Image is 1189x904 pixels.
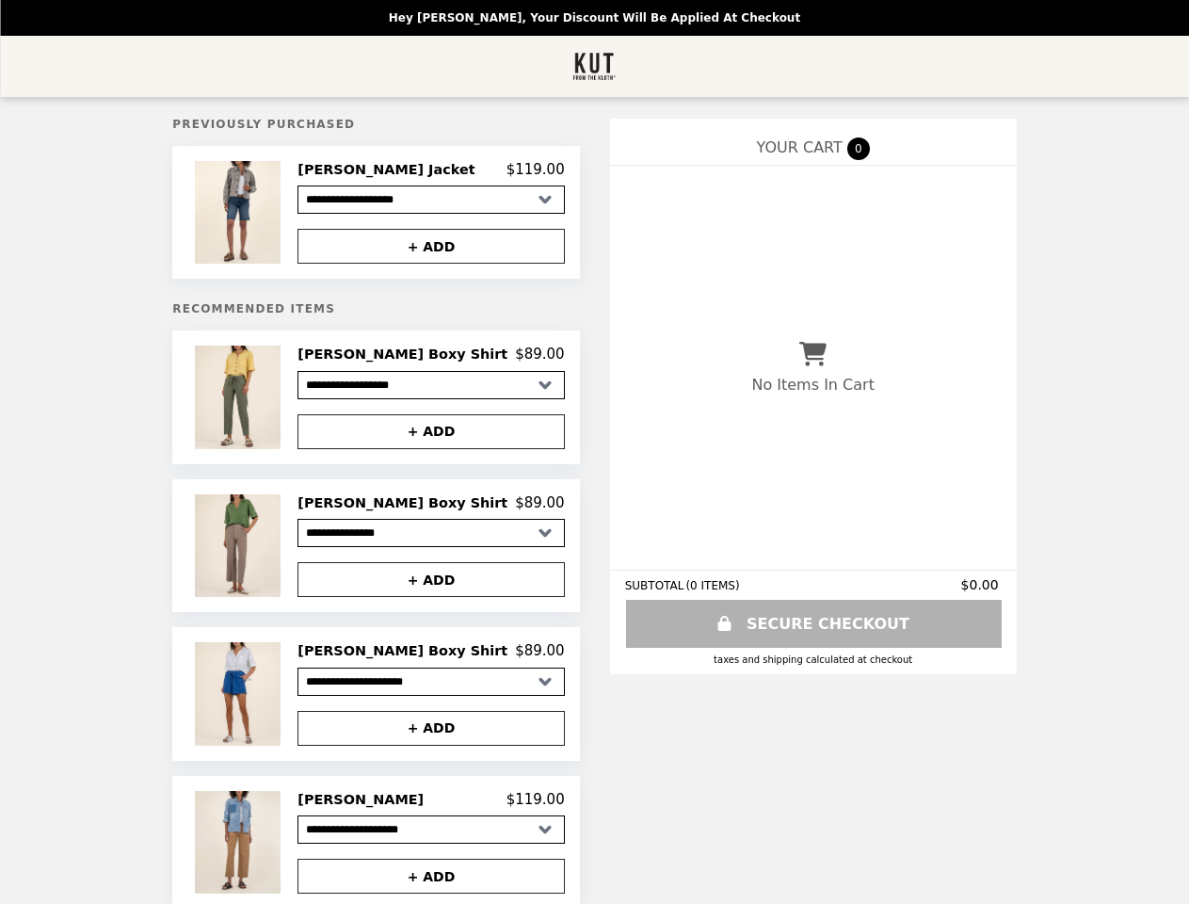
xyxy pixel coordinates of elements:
[685,579,739,592] span: ( 0 ITEMS )
[195,161,285,264] img: Bailey Jacket
[195,791,285,894] img: Adelyn Denim Jacket
[572,47,617,86] img: Brand Logo
[297,371,564,399] select: Select a product variant
[297,668,564,696] select: Select a product variant
[847,137,870,160] span: 0
[297,229,564,264] button: + ADD
[506,161,565,178] p: $119.00
[625,579,686,592] span: SUBTOTAL
[751,376,874,394] p: No Items In Cart
[172,302,579,315] h5: Recommended Items
[297,815,564,844] select: Select a product variant
[389,11,800,24] p: Hey [PERSON_NAME], your discount will be applied at checkout
[297,562,564,597] button: + ADD
[297,859,564,894] button: + ADD
[625,654,1002,665] div: Taxes and Shipping calculated at checkout
[515,346,565,363] p: $89.00
[195,494,285,597] img: Breland Boxy Shirt
[515,494,565,511] p: $89.00
[757,138,843,156] span: YOUR CART
[195,642,285,745] img: Breland Boxy Shirt
[297,186,564,214] select: Select a product variant
[297,642,515,659] h2: [PERSON_NAME] Boxy Shirt
[297,346,515,363] h2: [PERSON_NAME] Boxy Shirt
[961,577,1002,592] span: $0.00
[195,346,285,448] img: Breland Boxy Shirt
[297,414,564,449] button: + ADD
[297,519,564,547] select: Select a product variant
[297,494,515,511] h2: [PERSON_NAME] Boxy Shirt
[515,642,565,659] p: $89.00
[506,791,565,808] p: $119.00
[297,161,482,178] h2: [PERSON_NAME] Jacket
[297,711,564,746] button: + ADD
[172,118,579,131] h5: Previously Purchased
[297,791,431,808] h2: [PERSON_NAME]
